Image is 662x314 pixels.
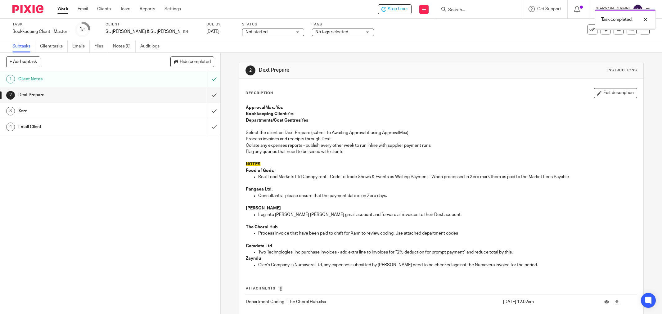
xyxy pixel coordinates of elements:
p: Department Coding - The Choral Hub.xlsx [246,299,500,305]
span: No tags selected [315,30,348,34]
strong: Bookkeeping Client: [246,112,287,116]
a: Settings [164,6,181,12]
p: Glen's Company is Numavera Ltd, any expenses submitted by [PERSON_NAME] need to be checked agains... [258,262,637,268]
a: Subtasks [12,40,35,52]
span: NOTES [246,162,260,166]
div: St. John & St. Anne - Bookkeeping Client - Master [378,4,412,14]
a: Reports [140,6,155,12]
a: Files [94,40,108,52]
h1: Xero [18,106,141,116]
a: Audit logs [140,40,164,52]
div: 1 [79,26,86,33]
strong: Pangaea Ltd. [246,187,272,191]
div: 2 [245,65,255,75]
button: Hide completed [170,56,214,67]
strong: [PERSON_NAME] [246,206,281,210]
a: Notes (0) [113,40,136,52]
button: + Add subtask [6,56,40,67]
strong: Departments/Cost Centres: [246,118,301,123]
strong: Camdata Ltd [246,244,272,248]
span: Hide completed [180,60,211,65]
label: Due by [206,22,234,27]
p: St. [PERSON_NAME] & St. [PERSON_NAME] [106,29,180,35]
strong: Food of Gods [246,168,274,173]
a: Client tasks [40,40,68,52]
div: 1 [6,75,15,83]
p: Log into [PERSON_NAME] [PERSON_NAME] gmail account and forward all invoices to their Dext account. [258,212,637,218]
p: Process invoice that have been paid to draft for Xann to review coding. Use attached department c... [258,230,637,236]
strong: Zayndu [246,256,261,261]
strong: ApprovalMax: Yes [246,105,283,110]
h1: Dext Prepare [18,90,141,100]
a: Team [120,6,130,12]
p: [DATE] 12:02am [503,299,595,305]
p: Select the client on Dext Prepare (submit to Awaiting Approval if using ApprovalMax) [246,130,637,136]
strong: The Choral Hub [246,225,278,229]
div: 2 [6,91,15,100]
p: Description [245,91,273,96]
h1: Client Notes [18,74,141,84]
button: Edit description [594,88,637,98]
a: Emails [72,40,90,52]
a: Email [78,6,88,12]
img: svg%3E [633,4,643,14]
div: 3 [6,107,15,115]
span: [DATE] [206,29,219,34]
p: - [246,168,637,174]
p: Yes [246,117,637,123]
div: Bookkeeping Client - Master [12,29,67,35]
a: Download [615,299,619,305]
p: Process invoices and receipts through Dext [246,136,637,142]
img: Pixie [12,5,43,13]
p: Flag any queries that need to be raised with clients [246,149,637,155]
span: Attachments [246,287,276,290]
label: Client [106,22,199,27]
label: Tags [312,22,374,27]
div: Instructions [607,68,637,73]
a: Clients [97,6,111,12]
p: Task completed. [601,16,633,23]
p: Yes [246,111,637,117]
small: /4 [82,28,86,31]
p: Consultants - please ensure that the payment date is on Zero days. [258,193,637,199]
div: 4 [6,123,15,131]
p: Two Technologies, Inc purchase invoices - add extra line to invoices for "2% deduction for prompt... [258,249,637,255]
a: Work [57,6,68,12]
p: Collate any expenses reports - publish every other week to run inline with supplier payment runs [246,142,637,149]
label: Task [12,22,67,27]
h1: Email Client [18,122,141,132]
h1: Dext Prepare [259,67,455,74]
span: Not started [245,30,268,34]
p: Real Food Markets Ltd Canopy rent - Code to Trade Shows & Events as Waiting Payment - When proces... [258,174,637,180]
label: Status [242,22,304,27]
